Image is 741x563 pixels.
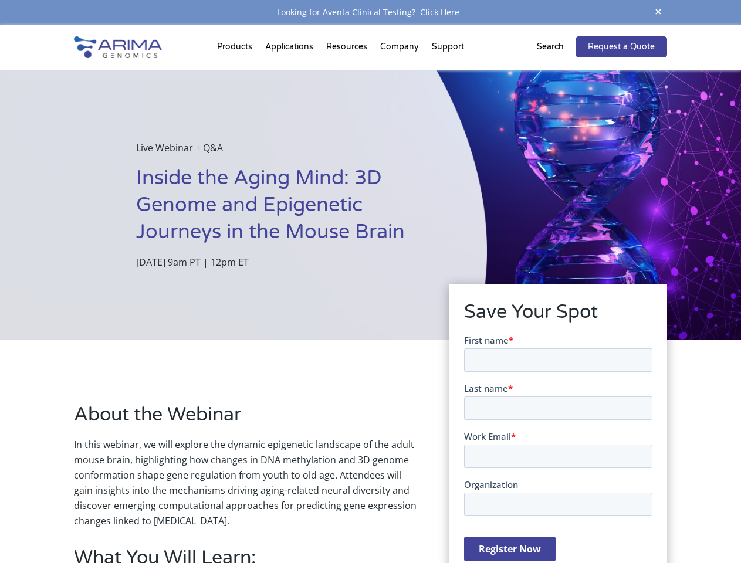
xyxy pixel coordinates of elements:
[74,5,666,20] div: Looking for Aventa Clinical Testing?
[74,437,417,528] p: In this webinar, we will explore the dynamic epigenetic landscape of the adult mouse brain, highl...
[136,140,428,165] p: Live Webinar + Q&A
[537,39,564,55] p: Search
[74,36,162,58] img: Arima-Genomics-logo
[136,255,428,270] p: [DATE] 9am PT | 12pm ET
[136,165,428,255] h1: Inside the Aging Mind: 3D Genome and Epigenetic Journeys in the Mouse Brain
[576,36,667,57] a: Request a Quote
[415,6,464,18] a: Click Here
[464,299,652,334] h2: Save Your Spot
[74,402,417,437] h2: About the Webinar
